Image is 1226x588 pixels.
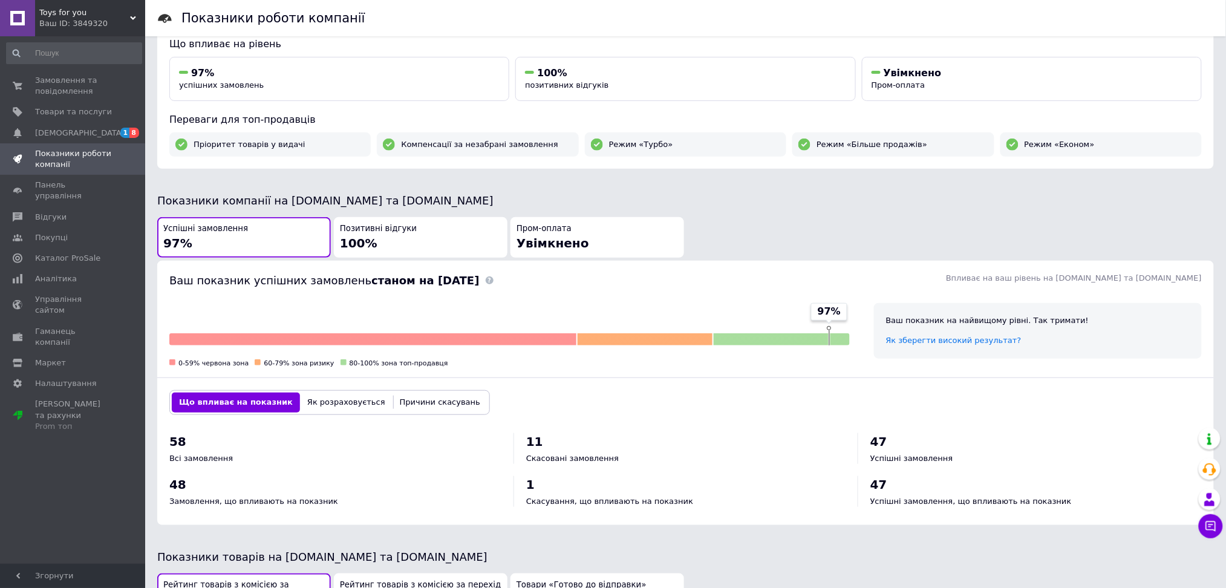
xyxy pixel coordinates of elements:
[129,128,139,138] span: 8
[818,305,841,318] span: 97%
[35,232,68,243] span: Покупці
[393,393,487,412] button: Причини скасувань
[157,217,331,258] button: Успішні замовлення97%
[35,326,112,348] span: Гаманець компанії
[39,18,145,29] div: Ваш ID: 3849320
[169,274,480,287] span: Ваш показник успішних замовлень
[515,57,855,101] button: 100%позитивних відгуків
[169,57,509,101] button: 97%успішних замовлень
[300,393,393,412] button: Як розраховується
[35,128,125,139] span: [DEMOGRAPHIC_DATA]
[340,223,417,235] span: Позитивні відгуки
[526,454,619,463] span: Скасовані замовлення
[35,75,112,97] span: Замовлення та повідомлення
[264,359,334,367] span: 60-79% зона ризику
[35,106,112,117] span: Товари та послуги
[870,477,887,492] span: 47
[350,359,448,367] span: 80-100% зона топ-продавця
[169,38,281,50] span: Що впливає на рівень
[179,80,264,90] span: успішних замовлень
[169,477,186,492] span: 48
[537,67,567,79] span: 100%
[526,477,535,492] span: 1
[817,139,927,150] span: Режим «Більше продажів»
[169,114,316,125] span: Переваги для топ-продавців
[334,217,507,258] button: Позитивні відгуки100%
[862,57,1202,101] button: УвімкненоПром-оплата
[178,359,249,367] span: 0-59% червона зона
[163,236,192,250] span: 97%
[120,128,130,138] span: 1
[517,236,589,250] span: Увімкнено
[169,434,186,449] span: 58
[525,80,608,90] span: позитивних відгуків
[340,236,377,250] span: 100%
[39,7,130,18] span: Toys for you
[35,212,67,223] span: Відгуки
[517,223,572,235] span: Пром-оплата
[371,274,479,287] b: станом на [DATE]
[191,67,214,79] span: 97%
[35,253,100,264] span: Каталог ProSale
[35,273,77,284] span: Аналітика
[6,42,142,64] input: Пошук
[526,434,543,449] span: 11
[172,393,300,412] button: Що впливає на показник
[526,497,693,506] span: Скасування, що впливають на показник
[870,434,887,449] span: 47
[157,550,487,563] span: Показники товарів на [DOMAIN_NAME] та [DOMAIN_NAME]
[870,454,953,463] span: Успішні замовлення
[1199,514,1223,538] button: Чат з покупцем
[35,148,112,170] span: Показники роботи компанії
[169,454,233,463] span: Всі замовлення
[1025,139,1095,150] span: Режим «Економ»
[169,497,338,506] span: Замовлення, що впливають на показник
[163,223,248,235] span: Успішні замовлення
[401,139,558,150] span: Компенсації за незабрані замовлення
[35,378,97,389] span: Налаштування
[157,194,494,207] span: Показники компанії на [DOMAIN_NAME] та [DOMAIN_NAME]
[35,421,112,432] div: Prom топ
[870,497,1072,506] span: Успішні замовлення, що впливають на показник
[35,294,112,316] span: Управління сайтом
[35,358,66,368] span: Маркет
[872,80,925,90] span: Пром-оплата
[35,399,112,432] span: [PERSON_NAME] та рахунки
[35,180,112,201] span: Панель управління
[181,11,365,25] h1: Показники роботи компанії
[946,273,1202,283] span: Впливає на ваш рівень на [DOMAIN_NAME] та [DOMAIN_NAME]
[886,315,1190,326] div: Ваш показник на найвищому рівні. Так тримати!
[609,139,673,150] span: Режим «Турбо»
[510,217,684,258] button: Пром-оплатаУвімкнено
[884,67,942,79] span: Увімкнено
[194,139,305,150] span: Пріоритет товарів у видачі
[886,336,1022,345] a: Як зберегти високий результат?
